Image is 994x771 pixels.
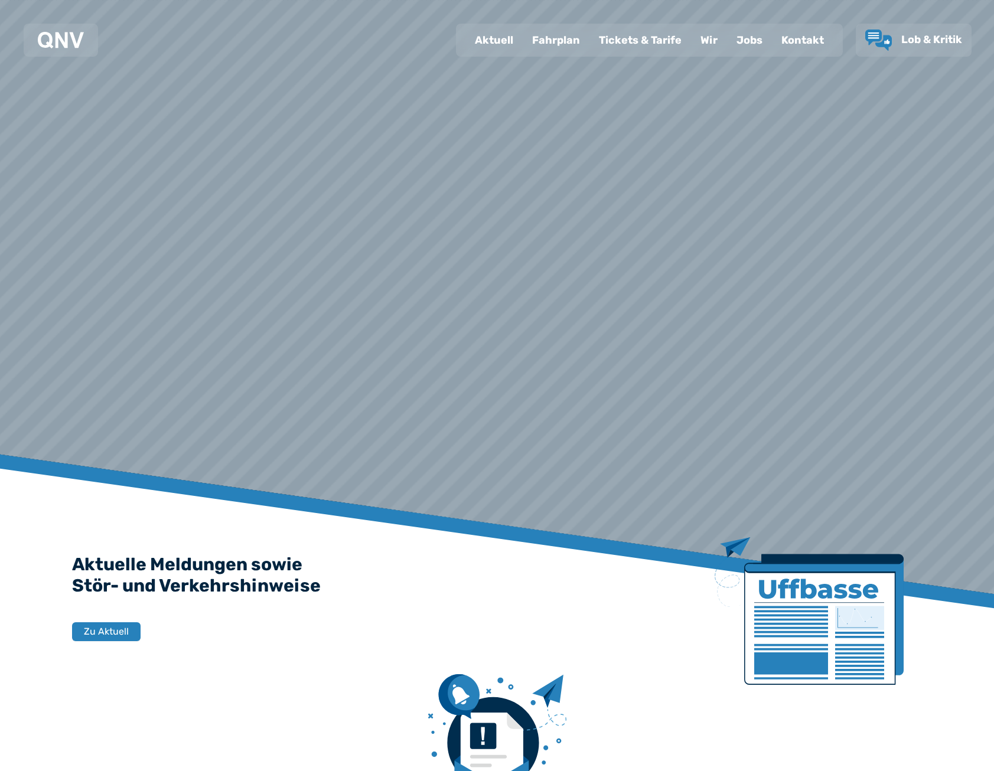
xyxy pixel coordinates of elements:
[38,32,84,48] img: QNV Logo
[691,25,727,55] a: Wir
[715,537,904,684] img: Zeitung mit Titel Uffbase
[772,25,833,55] a: Kontakt
[865,30,962,51] a: Lob & Kritik
[72,622,141,641] button: Zu Aktuell
[465,25,523,55] a: Aktuell
[901,33,962,46] span: Lob & Kritik
[523,25,589,55] a: Fahrplan
[38,28,84,52] a: QNV Logo
[589,25,691,55] a: Tickets & Tarife
[727,25,772,55] a: Jobs
[72,554,923,596] h2: Aktuelle Meldungen sowie Stör- und Verkehrshinweise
